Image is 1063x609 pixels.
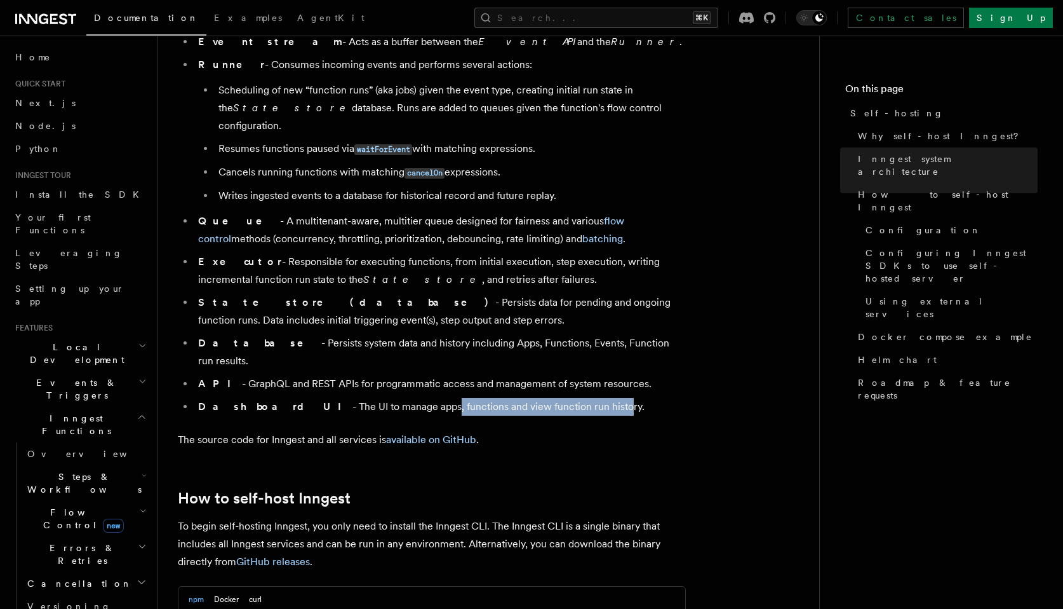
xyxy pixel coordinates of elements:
a: Overview [22,442,149,465]
li: Scheduling of new “function runs” (aka jobs) given the event type, creating initial run state in ... [215,81,686,135]
a: GitHub releases [236,556,310,568]
a: Using external services [860,290,1038,325]
a: Documentation [86,4,206,36]
button: Local Development [10,336,149,371]
li: Cancels running functions with matching expressions. [215,163,686,182]
span: Setting up your app [15,284,124,306]
li: - A multitenant-aware, multitier queue designed for fairness and various methods (concurrency, th... [194,212,686,248]
span: Leveraging Steps [15,248,123,271]
a: waitForEvent [354,142,412,154]
span: Install the SDK [15,189,147,200]
a: Docker compose example [853,325,1038,348]
a: How to self-host Inngest [853,183,1038,219]
li: Writes ingested events to a database for historical record and future replay. [215,187,686,205]
span: Inngest Functions [10,412,137,437]
span: Roadmap & feature requests [858,376,1038,402]
button: Toggle dark mode [796,10,827,25]
span: Examples [214,13,282,23]
span: Using external services [866,295,1038,320]
a: Install the SDK [10,183,149,206]
a: Configuring Inngest SDKs to use self-hosted server [860,242,1038,290]
span: Home [15,51,51,64]
a: available on GitHub [386,434,476,446]
span: Self-hosting [850,107,944,120]
li: - The UI to manage apps, functions and view function run history. [194,398,686,416]
strong: Database [198,337,321,349]
a: AgentKit [290,4,372,34]
a: Setting up your app [10,277,149,313]
a: How to self-host Inngest [178,489,351,507]
button: Inngest Functions [10,407,149,442]
strong: Queue [198,215,280,227]
span: Overview [27,449,158,459]
span: Your first Functions [15,212,91,235]
span: Steps & Workflows [22,470,142,496]
span: Cancellation [22,577,132,590]
span: Helm chart [858,353,937,366]
a: Self-hosting [845,102,1038,125]
p: The source code for Inngest and all services is . [178,431,686,449]
li: - Persists system data and history including Apps, Functions, Events, Function run results. [194,334,686,370]
button: Cancellation [22,572,149,595]
button: Flow Controlnew [22,501,149,537]
span: Events & Triggers [10,376,138,402]
span: Node.js [15,121,76,131]
a: Node.js [10,114,149,137]
a: Roadmap & feature requests [853,371,1038,407]
button: Errors & Retries [22,537,149,572]
code: cancelOn [404,168,445,179]
span: Why self-host Inngest? [858,130,1027,142]
span: Local Development [10,341,138,366]
em: State store [363,273,482,285]
button: Steps & Workflows [22,465,149,501]
span: Documentation [94,13,199,23]
a: Python [10,137,149,160]
span: Configuration [866,224,981,236]
a: Inngest system architecture [853,147,1038,183]
span: Features [10,323,53,333]
li: Resumes functions paused via with matching expressions. [215,140,686,158]
a: Leveraging Steps [10,242,149,277]
strong: Dashboard UI [198,400,352,413]
li: - Persists data for pending and ongoing function runs. Data includes initial triggering event(s),... [194,294,686,329]
em: Event API [478,36,577,48]
a: Your first Functions [10,206,149,242]
a: Sign Up [969,8,1053,28]
button: Events & Triggers [10,371,149,407]
li: - Consumes incoming events and performs several actions: [194,56,686,205]
a: Why self-host Inngest? [853,125,1038,147]
span: AgentKit [297,13,364,23]
span: Docker compose example [858,331,1033,343]
em: State store [233,102,352,114]
span: Errors & Retries [22,542,138,567]
a: Next.js [10,92,149,114]
a: batching [582,233,623,245]
strong: Executor [198,256,282,268]
p: To begin self-hosting Inngest, you only need to install the Inngest CLI. The Inngest CLI is a sin... [178,517,686,571]
span: new [103,519,124,533]
strong: API [198,378,242,390]
strong: Runner [198,58,265,71]
a: cancelOn [404,166,445,178]
a: Helm chart [853,348,1038,371]
li: - Acts as a buffer between the and the . [194,33,686,51]
span: How to self-host Inngest [858,188,1038,214]
h4: On this page [845,81,1038,102]
strong: State store (database) [198,296,495,308]
span: Configuring Inngest SDKs to use self-hosted server [866,247,1038,285]
li: - Responsible for executing functions, from initial execution, step execution, writing incrementa... [194,253,686,289]
a: Configuration [860,219,1038,242]
a: Home [10,46,149,69]
span: Inngest system architecture [858,153,1038,178]
li: - GraphQL and REST APIs for programmatic access and management of system resources. [194,375,686,393]
kbd: ⌘K [693,11,711,24]
code: waitForEvent [354,144,412,155]
strong: Event stream [198,36,342,48]
span: Next.js [15,98,76,108]
em: Runner [611,36,679,48]
a: Examples [206,4,290,34]
span: Quick start [10,79,65,89]
span: Flow Control [22,506,140,531]
a: flow control [198,215,624,245]
span: Python [15,144,62,154]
